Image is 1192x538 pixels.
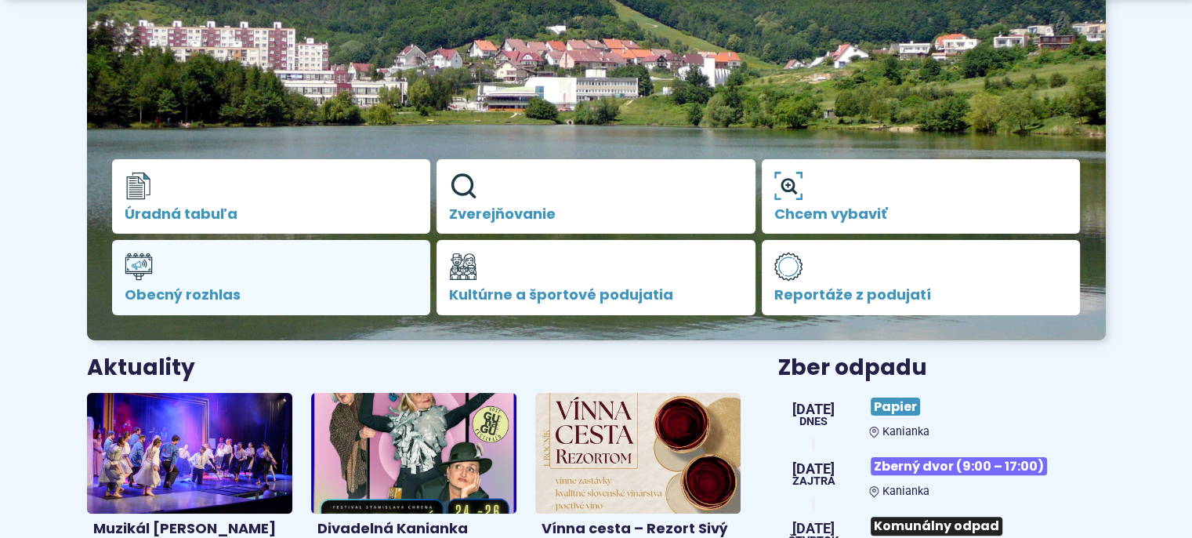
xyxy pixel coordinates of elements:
span: Komunálny odpad [871,517,1002,535]
span: Chcem vybaviť [774,206,1068,222]
span: Zajtra [792,476,835,487]
span: Dnes [792,416,835,427]
h3: Zber odpadu [778,356,1105,380]
span: Obecný rozhlas [125,287,418,303]
span: Úradná tabuľa [125,206,418,222]
span: Zberný dvor (9:00 – 17:00) [871,457,1047,475]
a: Kultúrne a športové podujatia [437,240,755,315]
a: Reportáže z podujatí [762,240,1081,315]
h3: Aktuality [87,356,195,380]
h4: Divadelná Kanianka [317,520,510,538]
span: Kanianka [882,485,929,498]
a: Chcem vybaviť [762,159,1081,234]
span: [DATE] [792,462,835,476]
span: Zverejňovanie [449,206,743,222]
span: [DATE] [788,522,839,536]
a: Úradná tabuľa [112,159,431,234]
a: Zverejňovanie [437,159,755,234]
a: Obecný rozhlas [112,240,431,315]
span: Papier [871,398,920,416]
a: Papier Kanianka [DATE] Dnes [778,391,1105,438]
span: Kanianka [882,425,929,438]
span: Reportáže z podujatí [774,287,1068,303]
a: Zberný dvor (9:00 – 17:00) Kanianka [DATE] Zajtra [778,451,1105,498]
span: [DATE] [792,402,835,416]
span: Kultúrne a športové podujatia [449,287,743,303]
